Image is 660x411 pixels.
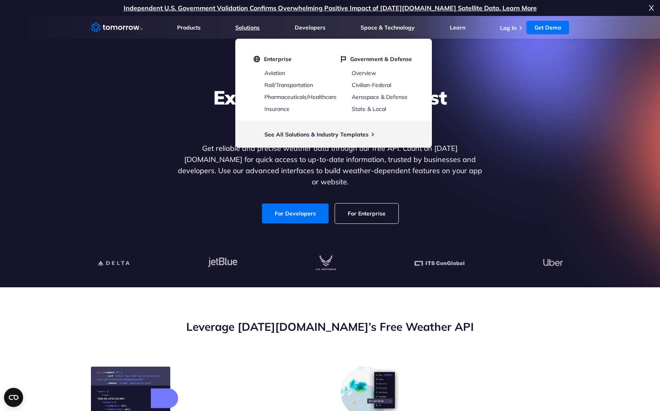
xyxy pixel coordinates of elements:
[176,85,484,133] h1: Explore the World’s Best Weather API
[235,24,260,31] a: Solutions
[4,388,23,407] button: Open CMP widget
[450,24,465,31] a: Learn
[526,21,569,34] a: Get Demo
[91,22,143,34] a: Home link
[352,105,386,113] a: State & Local
[352,93,408,101] a: Aerospace & Defense
[335,204,398,223] a: For Enterprise
[124,4,537,12] a: Independent U.S. Government Validation Confirms Overwhelming Positive Impact of [DATE][DOMAIN_NAM...
[352,69,376,77] a: Overview
[91,319,569,334] h2: Leverage [DATE][DOMAIN_NAME]’s Free Weather API
[262,204,329,223] a: For Developers
[264,131,368,138] a: See All Solutions & Industry Templates
[264,81,313,89] a: Rail/Transportation
[264,69,285,77] a: Aviation
[176,143,484,188] p: Get reliable and precise weather data through our free API. Count on [DATE][DOMAIN_NAME] for quic...
[295,24,325,31] a: Developers
[254,55,260,63] img: globe.svg
[350,55,412,63] span: Government & Defense
[264,105,290,113] a: Insurance
[361,24,415,31] a: Space & Technology
[341,55,346,63] img: flag.svg
[177,24,201,31] a: Products
[500,24,516,32] a: Log In
[264,55,292,63] span: Enterprise
[352,81,391,89] a: Civilian-Federal
[264,93,337,101] a: Pharmaceuticals/Healthcare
